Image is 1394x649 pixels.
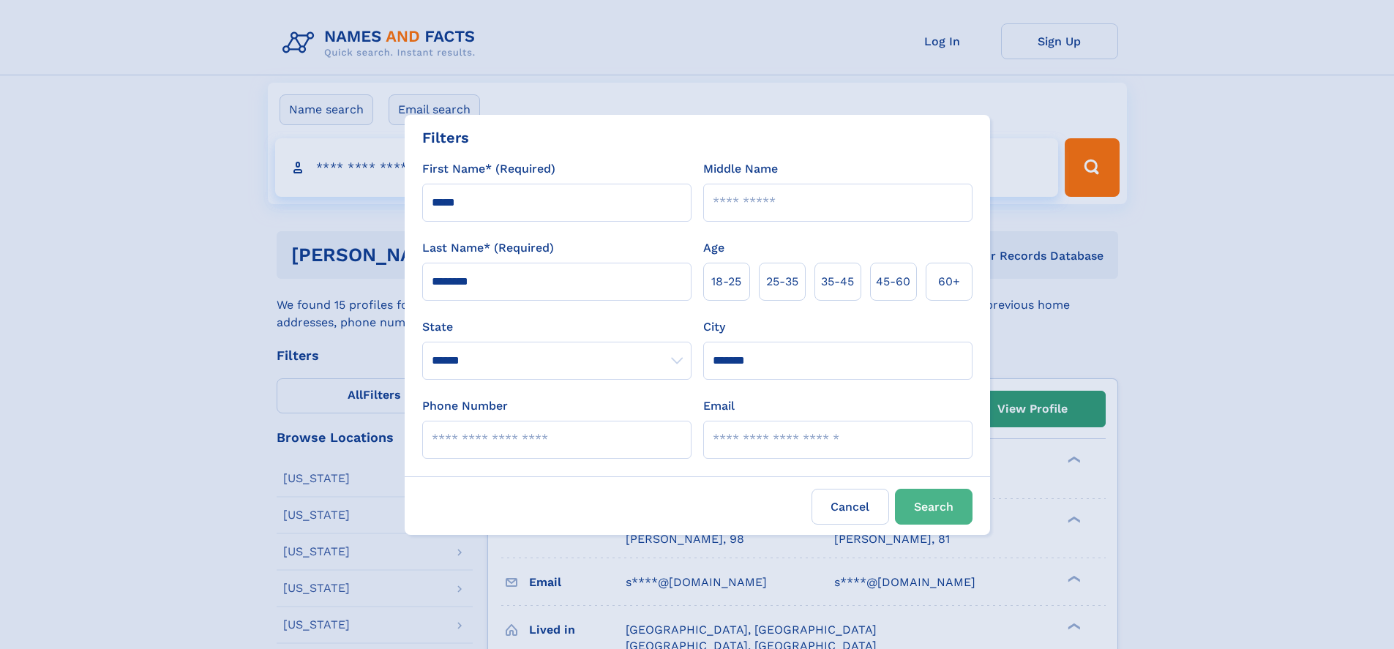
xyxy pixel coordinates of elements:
label: State [422,318,692,336]
label: Middle Name [703,160,778,178]
span: 25‑35 [766,273,798,290]
span: 60+ [938,273,960,290]
label: Age [703,239,724,257]
span: 18‑25 [711,273,741,290]
span: 45‑60 [876,273,910,290]
label: City [703,318,725,336]
label: Email [703,397,735,415]
label: Last Name* (Required) [422,239,554,257]
label: Phone Number [422,397,508,415]
div: Filters [422,127,469,149]
label: Cancel [812,489,889,525]
button: Search [895,489,973,525]
label: First Name* (Required) [422,160,555,178]
span: 35‑45 [821,273,854,290]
